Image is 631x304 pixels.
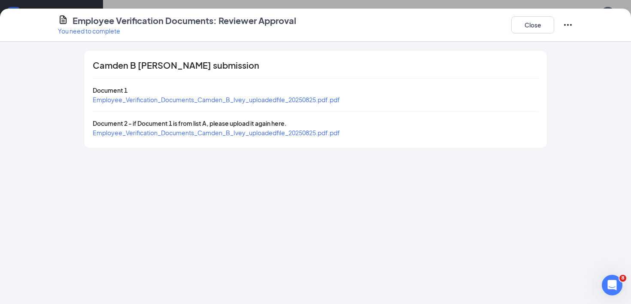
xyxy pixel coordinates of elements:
[58,27,296,35] p: You need to complete
[58,15,68,25] svg: CustomFormIcon
[93,61,259,70] span: Camden B [PERSON_NAME] submission
[619,275,626,282] span: 8
[93,96,340,103] a: Employee_Verification_Documents_Camden_B_Ivey_uploadedfile_20250825.pdf.pdf
[73,15,296,27] h4: Employee Verification Documents: Reviewer Approval
[602,275,622,295] iframe: Intercom live chat
[93,86,127,94] span: Document 1
[93,119,287,127] span: Document 2 - if Document 1 is from list A, please upload it again here.
[511,16,554,33] button: Close
[93,129,340,137] a: Employee_Verification_Documents_Camden_B_Ivey_uploadedfile_20250825.pdf.pdf
[563,20,573,30] svg: Ellipses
